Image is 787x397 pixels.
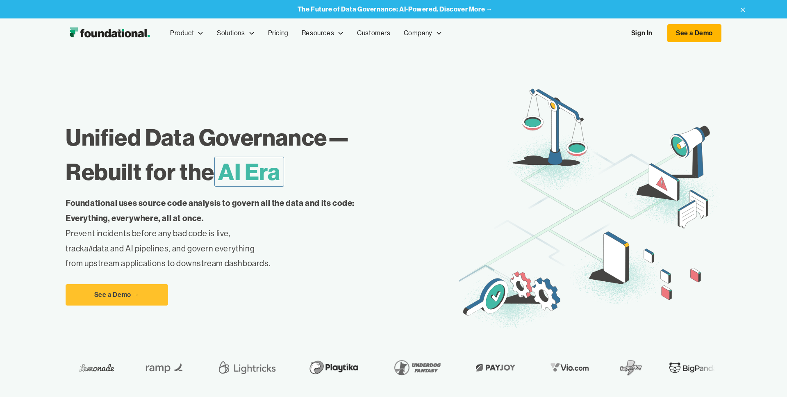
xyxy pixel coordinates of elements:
[217,28,245,39] div: Solutions
[404,28,432,39] div: Company
[66,196,380,271] p: Prevent incidents before any bad code is live, track data and AI pipelines, and govern everything...
[66,198,355,223] strong: Foundational uses source code analysis to govern all the data and its code: Everything, everywher...
[84,243,93,253] em: all
[210,20,261,47] div: Solutions
[152,356,215,379] img: Lightricks
[66,25,154,41] a: home
[605,361,654,374] img: BigPanda
[66,284,168,306] a: See a Demo →
[302,28,334,39] div: Resources
[262,20,295,47] a: Pricing
[77,356,126,379] img: Ramp
[680,361,712,374] img: Liberty Energy
[482,361,530,374] img: Vio.com
[295,20,350,47] div: Resources
[214,157,284,187] span: AI Era
[164,20,210,47] div: Product
[241,356,300,379] img: Playtika
[298,5,493,13] a: The Future of Data Governance: AI-Powered. Discover More →
[408,361,456,374] img: Payjoy
[623,25,661,42] a: Sign In
[397,20,449,47] div: Company
[66,25,154,41] img: Foundational Logo
[350,20,397,47] a: Customers
[66,120,459,189] h1: Unified Data Governance— Rebuilt for the
[326,356,382,379] img: Underdog Fantasy
[170,28,194,39] div: Product
[667,24,721,42] a: See a Demo
[556,356,579,379] img: SuperPlay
